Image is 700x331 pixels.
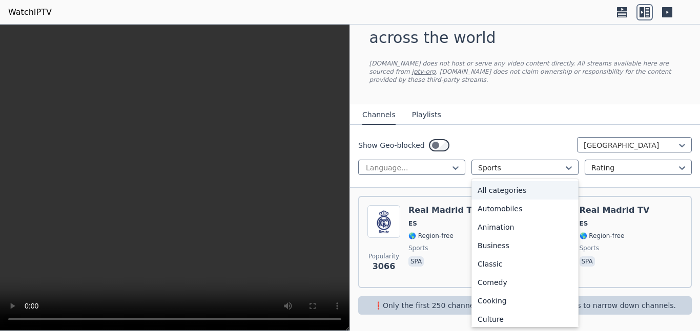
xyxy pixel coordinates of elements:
div: Culture [471,310,579,328]
button: Channels [362,105,396,125]
h6: Real Madrid TV [580,205,650,215]
div: Comedy [471,273,579,292]
p: ❗️Only the first 250 channels are returned, use the filters to narrow down channels. [362,300,688,311]
span: ES [408,219,417,228]
div: Business [471,236,579,255]
span: 🌎 Region-free [408,232,454,240]
button: Playlists [412,105,441,125]
img: Real Madrid TV [367,205,400,238]
label: Show Geo-blocked [358,140,425,150]
span: 🌎 Region-free [580,232,625,240]
span: 3066 [373,260,396,273]
div: Cooking [471,292,579,310]
p: spa [580,256,595,267]
a: iptv-org [412,68,436,75]
span: sports [408,244,428,252]
div: All categories [471,181,579,200]
a: WatchIPTV [8,6,52,18]
h6: Real Madrid TV [408,205,479,215]
h1: - Free IPTV streams from across the world [369,10,681,47]
span: Popularity [368,252,399,260]
span: ES [580,219,588,228]
div: Animation [471,218,579,236]
p: [DOMAIN_NAME] does not host or serve any video content directly. All streams available here are s... [369,59,681,84]
span: sports [580,244,599,252]
p: spa [408,256,424,267]
div: Classic [471,255,579,273]
div: Automobiles [471,200,579,218]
